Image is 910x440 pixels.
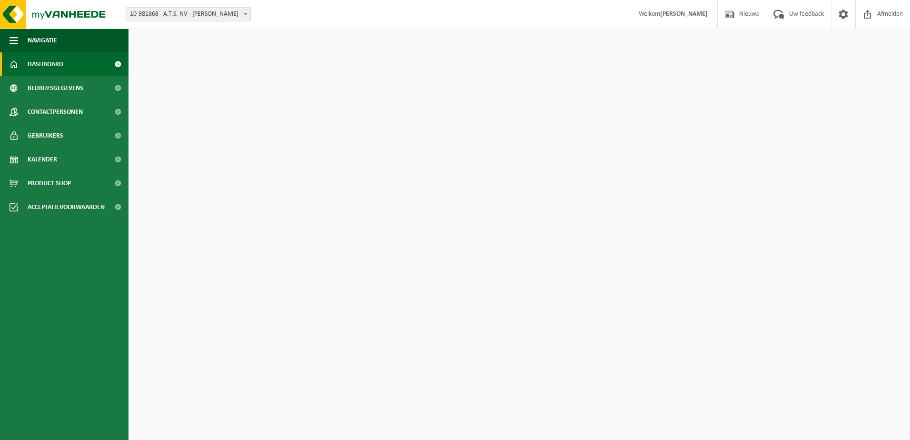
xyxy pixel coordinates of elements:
[126,7,251,21] span: 10-981868 - A.T.S. NV - HAMME - HAMME
[28,171,71,195] span: Product Shop
[28,52,63,76] span: Dashboard
[660,10,708,18] strong: [PERSON_NAME]
[28,124,63,148] span: Gebruikers
[28,148,57,171] span: Kalender
[28,195,105,219] span: Acceptatievoorwaarden
[126,8,250,21] span: 10-981868 - A.T.S. NV - HAMME - HAMME
[28,29,57,52] span: Navigatie
[28,100,83,124] span: Contactpersonen
[28,76,83,100] span: Bedrijfsgegevens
